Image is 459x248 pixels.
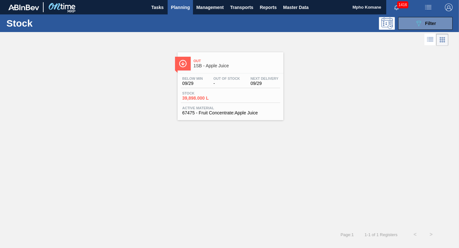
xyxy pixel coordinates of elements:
[340,232,354,237] span: Page : 1
[196,4,224,11] span: Management
[182,91,227,95] span: Stock
[179,60,187,68] img: Ícone
[213,81,240,86] span: -
[194,59,280,63] span: Out
[424,34,436,46] div: List Vision
[173,47,287,120] a: ÍconeOut1SB - Apple JuiceBelow Min09/29Out Of Stock-Next Delivery09/29Stock39,898.000 LActive Mat...
[230,4,253,11] span: Transports
[260,4,277,11] span: Reports
[398,17,453,30] button: Filter
[150,4,164,11] span: Tasks
[436,34,448,46] div: Card Vision
[386,3,407,12] button: Notifications
[397,1,408,8] span: 1416
[182,106,279,110] span: Active Material
[182,96,227,101] span: 39,898.000 L
[182,111,279,115] span: 67475 - Fruit Concentrate:Apple Juice
[283,4,308,11] span: Master Data
[8,4,39,10] img: TNhmsLtSVTkK8tSr43FrP2fwEKptu5GPRR3wAAAABJRU5ErkJggg==
[194,63,280,68] span: 1SB - Apple Juice
[423,227,439,243] button: >
[251,77,279,80] span: Next Delivery
[407,227,423,243] button: <
[379,17,395,30] div: Programming: no user selected
[6,20,97,27] h1: Stock
[251,81,279,86] span: 09/29
[445,4,453,11] img: Logout
[363,232,397,237] span: 1 - 1 of 1 Registers
[171,4,190,11] span: Planning
[182,81,203,86] span: 09/29
[213,77,240,80] span: Out Of Stock
[425,21,436,26] span: Filter
[182,77,203,80] span: Below Min
[424,4,432,11] img: userActions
